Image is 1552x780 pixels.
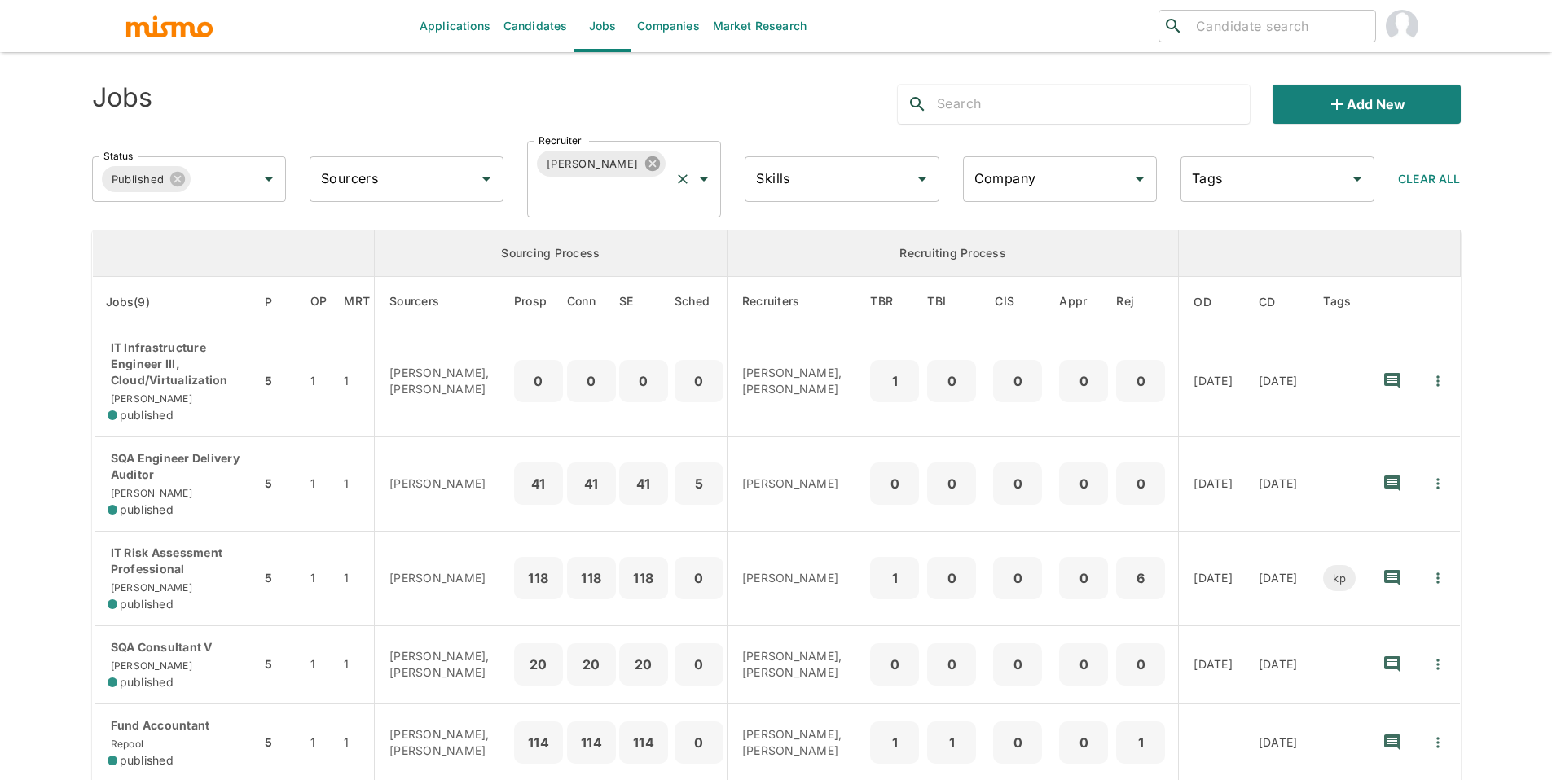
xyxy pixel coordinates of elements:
[692,168,715,191] button: Open
[340,625,374,703] td: 1
[934,567,969,589] p: 0
[537,151,666,177] div: [PERSON_NAME]
[877,731,912,754] p: 1
[108,340,248,388] p: IT Infrastructure Engineer III, Cloud/Virtualization
[626,731,662,754] p: 114
[574,567,609,589] p: 118
[1112,277,1179,326] th: Rejected
[1000,370,1035,392] p: 0
[671,168,694,191] button: Clear
[389,726,501,759] p: [PERSON_NAME], [PERSON_NAME]
[1000,653,1035,676] p: 0
[1373,559,1412,598] button: recent-notes
[1000,731,1035,754] p: 0
[389,648,501,681] p: [PERSON_NAME], [PERSON_NAME]
[108,450,248,483] p: SQA Engineer Delivery Auditor
[261,531,297,625] td: 5
[1259,292,1297,312] span: CD
[626,567,662,589] p: 118
[297,625,341,703] td: 1
[297,277,341,326] th: Open Positions
[727,230,1179,277] th: Recruiting Process
[389,365,501,397] p: [PERSON_NAME], [PERSON_NAME]
[937,91,1250,117] input: Search
[1346,168,1369,191] button: Open
[1246,625,1311,703] td: [DATE]
[297,531,341,625] td: 1
[681,472,717,495] p: 5
[574,731,609,754] p: 114
[1246,436,1311,531] td: [DATE]
[108,639,248,655] p: SQA Consultant V
[1310,277,1369,326] th: Tags
[1123,567,1159,589] p: 6
[1420,560,1456,596] button: Quick Actions
[521,567,556,589] p: 118
[1420,725,1456,760] button: Quick Actions
[521,370,556,392] p: 0
[1179,326,1246,437] td: [DATE]
[375,230,728,277] th: Sourcing Process
[923,277,980,326] th: To Be Interviewed
[521,731,556,754] p: 114
[742,726,854,759] p: [PERSON_NAME], [PERSON_NAME]
[340,326,374,437] td: 1
[1189,15,1369,37] input: Candidate search
[108,659,192,672] span: [PERSON_NAME]
[1373,464,1412,503] button: recent-notes
[1128,168,1151,191] button: Open
[1123,731,1159,754] p: 1
[120,752,174,769] span: published
[539,134,582,147] label: Recruiter
[681,567,717,589] p: 0
[102,166,191,192] div: Published
[108,487,192,499] span: [PERSON_NAME]
[108,717,248,734] p: Fund Accountant
[389,570,501,586] p: [PERSON_NAME]
[877,472,912,495] p: 0
[1420,466,1456,502] button: Quick Actions
[514,277,567,326] th: Prospects
[877,653,912,676] p: 0
[1373,362,1412,401] button: recent-notes
[681,653,717,676] p: 0
[742,570,854,586] p: [PERSON_NAME]
[1246,326,1311,437] td: [DATE]
[1179,436,1246,531] td: [DATE]
[742,648,854,681] p: [PERSON_NAME], [PERSON_NAME]
[1323,571,1356,586] span: kp
[574,653,609,676] p: 20
[340,531,374,625] td: 1
[1179,531,1246,625] td: [DATE]
[1420,646,1456,682] button: Quick Actions
[537,155,648,173] span: [PERSON_NAME]
[866,277,923,326] th: To Be Reviewed
[1123,370,1159,392] p: 0
[1000,567,1035,589] p: 0
[261,436,297,531] td: 5
[742,365,854,397] p: [PERSON_NAME], [PERSON_NAME]
[877,567,912,589] p: 1
[626,653,662,676] p: 20
[1273,85,1460,124] button: Add new
[375,277,514,326] th: Sourcers
[102,170,174,189] span: Published
[1179,277,1246,326] th: Onboarding Date
[1066,731,1101,754] p: 0
[911,168,934,191] button: Open
[1194,292,1233,312] span: OD
[574,370,609,392] p: 0
[934,370,969,392] p: 0
[671,277,728,326] th: Sched
[898,85,937,124] button: search
[521,472,556,495] p: 41
[934,731,969,754] p: 1
[340,436,374,531] td: 1
[1373,723,1412,762] button: recent-notes
[108,392,192,405] span: [PERSON_NAME]
[742,475,854,492] p: [PERSON_NAME]
[1179,625,1246,703] td: [DATE]
[1246,531,1311,625] td: [DATE]
[125,14,214,38] img: logo
[1123,653,1159,676] p: 0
